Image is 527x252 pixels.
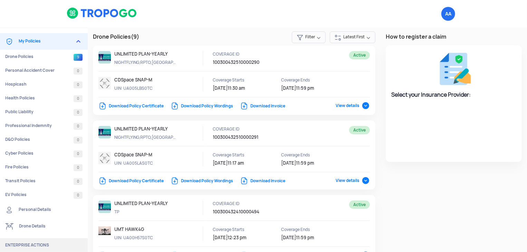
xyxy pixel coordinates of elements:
p: Coverage Ends [281,77,343,83]
span: 0 [74,151,83,157]
span: 9 [74,54,83,61]
span: [DATE] [213,160,228,166]
img: expand_more.png [74,37,83,46]
p: 13/2/2025 12:23 pm [213,235,275,241]
span: [DATE] [213,235,228,241]
p: 5/8/2025 11:30 am [213,85,275,91]
span: 11:59 pm [296,85,314,91]
span: [DATE] [281,160,296,166]
p: NIGHTFLYING,RPTO,TP [114,59,176,66]
p: Coverage Starts [213,77,275,83]
img: ic_nationallogo.png [98,51,111,64]
a: Download Invoice [240,103,285,109]
p: UNLIMITED PLAN-YEARLY [114,126,176,132]
span: 0 [74,192,83,199]
span: [DATE] [281,235,296,241]
span: Filter [292,31,326,43]
img: img_Cdspace%20snap%20m.png [98,77,111,89]
span: 12:23 pm [228,235,246,241]
a: Download Invoice [240,178,285,184]
p: COVERAGE ID [213,201,275,207]
p: 100300432410000494 [213,209,285,215]
a: Download Policy Wordings [171,178,233,184]
span: 11:59 pm [296,235,314,241]
p: UMT HAWK4G [114,226,176,233]
span: 0 [74,123,83,130]
span: 0 [74,95,83,102]
p: UA005LAS0TC [114,160,176,166]
span: 11:30 am [228,85,245,91]
span: 0 [74,178,83,185]
img: ic_Personal%20details.svg [5,206,13,214]
span: 0 [74,164,83,171]
h3: How to register a claim [386,33,522,41]
span: Active [349,126,370,134]
p: UA005LBS0TC [114,85,176,91]
p: UNLIMITED PLAN-YEARLY [114,201,176,207]
span: 0 [74,137,83,144]
a: Download Policy Wordings [171,103,233,109]
span: Aditya Agrawal [441,7,455,21]
span: 0 [74,81,83,88]
span: [DATE] [213,85,228,91]
p: Coverage Ends [281,152,343,158]
p: Coverage Starts [213,226,275,233]
span: [DATE] [281,85,296,91]
h4: Select your Insurance Provider: [391,91,516,99]
p: 100300432510000291 [213,134,285,140]
span: View details [336,178,370,183]
p: CDSpace SNAP-M [114,77,176,83]
img: ic_nationallogo.png [98,126,111,138]
img: ic_Coverages.svg [5,37,13,46]
p: 4/8/2026 11:59 pm [281,160,343,166]
p: Coverage Starts [213,152,275,158]
p: TP [114,209,176,215]
span: 0 [74,68,83,75]
img: logoHeader.svg [67,7,137,19]
span: Latest First [330,31,375,43]
span: 11:17 am [228,160,244,166]
a: Download Policy Certificate [98,103,164,109]
img: img_Cdspace%20snap%20m.png [98,152,111,164]
p: 5/8/2025 11:17 am [213,160,275,166]
span: View details [336,103,370,108]
img: img-Umt-Hawk4g.png [98,226,111,235]
p: 12/2/2026 11:59 pm [281,235,343,241]
p: 100300432510000290 [213,59,285,66]
span: Active [349,201,370,209]
p: UNLIMITED PLAN-YEARLY [114,51,176,57]
p: Coverage Ends [281,226,343,233]
span: Active [349,51,370,59]
span: 11:59 pm [296,160,314,166]
p: UA00H57S0TC [114,235,176,241]
a: Download Policy Certificate [98,178,164,184]
p: CDSpace SNAP-M [114,152,176,158]
img: ic_fill_claim_form%201.png [435,51,472,87]
p: COVERAGE ID [213,51,275,57]
h3: Drone Policies (9) [93,33,375,41]
p: 4/8/2026 11:59 pm [281,85,343,91]
img: ic_nationallogo.png [98,201,111,213]
span: 0 [74,109,83,116]
p: COVERAGE ID [213,126,275,132]
p: NIGHTFLYING,RPTO,TP [114,134,176,140]
img: ic_Drone%20details.svg [5,222,14,231]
